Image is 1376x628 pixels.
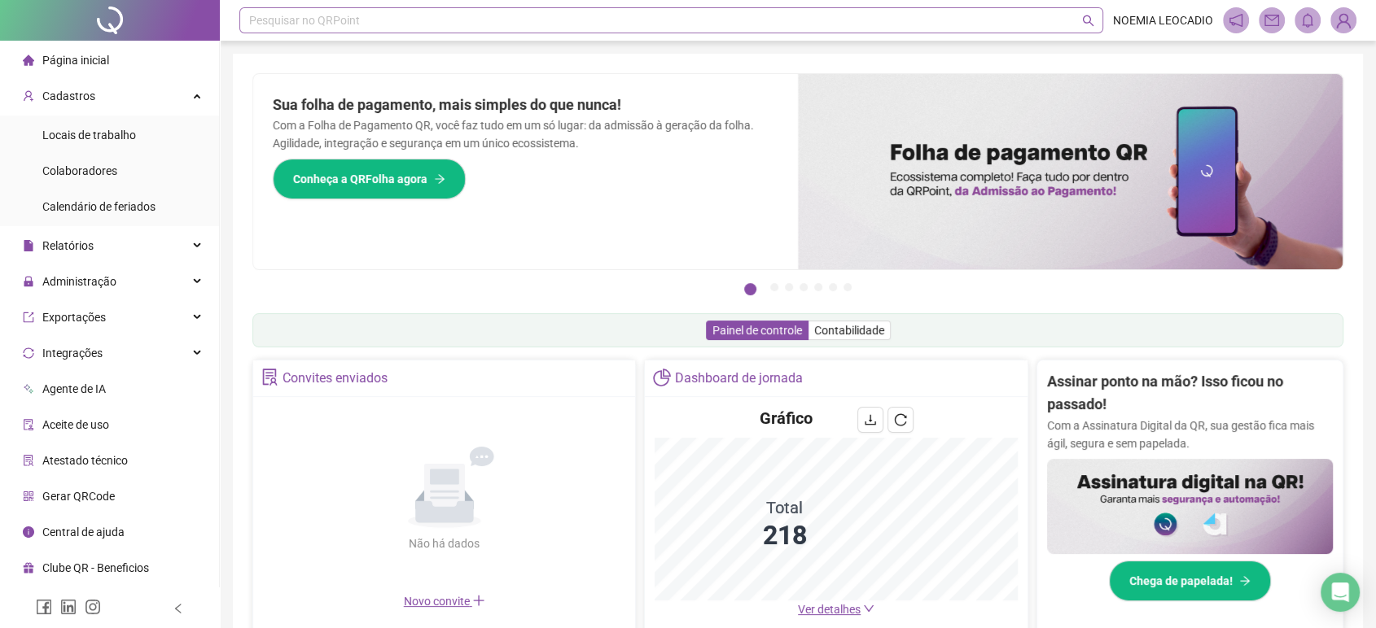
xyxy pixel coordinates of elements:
[798,603,861,616] span: Ver detalhes
[23,455,34,466] span: solution
[1047,370,1333,416] h2: Assinar ponto na mão? Isso ficou no passado!
[42,239,94,252] span: Relatórios
[261,369,278,386] span: solution
[370,534,519,552] div: Não há dados
[23,419,34,430] span: audit
[785,283,793,291] button: 3
[798,74,1343,269] img: banner%2F8d14a306-6205-4263-8e5b-06e9a85ad873.png
[800,283,808,291] button: 4
[23,312,34,323] span: export
[36,599,52,615] span: facebook
[42,454,128,467] span: Atestado técnico
[42,275,116,288] span: Administração
[1047,416,1333,452] p: Com a Assinatura Digital da QR, sua gestão fica mais ágil, segura e sem papelada.
[293,170,427,188] span: Conheça a QRFolha agora
[434,173,445,185] span: arrow-right
[273,116,778,152] p: Com a Folha de Pagamento QR, você faz tudo em um só lugar: da admissão à geração da folha. Agilid...
[42,164,117,177] span: Colaboradores
[1239,575,1251,587] span: arrow-right
[23,562,34,573] span: gift
[273,94,778,116] h2: Sua folha de pagamento, mais simples do que nunca!
[283,364,388,392] div: Convites enviados
[814,283,822,291] button: 5
[1300,13,1315,28] span: bell
[23,526,34,538] span: info-circle
[770,283,778,291] button: 2
[844,283,852,291] button: 7
[1321,573,1360,612] div: Open Intercom Messenger
[1229,13,1243,28] span: notification
[675,364,803,392] div: Dashboard de jornada
[42,200,156,213] span: Calendário de feriados
[42,418,109,431] span: Aceite de uso
[42,89,95,102] span: Cadastros
[1047,459,1333,554] img: banner%2F02c71560-61a6-44d4-94b9-c8ab97240462.png
[23,491,34,502] span: qrcode
[42,54,109,67] span: Página inicial
[173,603,184,614] span: left
[472,594,485,607] span: plus
[894,413,907,426] span: reload
[23,240,34,251] span: file
[1331,8,1356,33] img: 89156
[42,561,149,574] span: Clube QR - Beneficios
[744,283,756,295] button: 1
[23,90,34,102] span: user-add
[42,347,103,360] span: Integrações
[653,369,670,386] span: pie-chart
[712,324,802,337] span: Painel de controle
[1129,572,1233,590] span: Chega de papelada!
[829,283,837,291] button: 6
[273,159,466,199] button: Conheça a QRFolha agora
[404,595,485,608] span: Novo convite
[85,599,101,615] span: instagram
[1082,15,1094,27] span: search
[42,129,136,142] span: Locais de trabalho
[1109,560,1271,601] button: Chega de papelada!
[23,276,34,287] span: lock
[23,55,34,66] span: home
[1264,13,1279,28] span: mail
[1113,11,1213,29] span: NOEMIA LEOCADIO
[42,311,106,324] span: Exportações
[863,603,874,614] span: down
[798,603,874,616] a: Ver detalhes down
[760,407,813,430] h4: Gráfico
[814,324,884,337] span: Contabilidade
[60,599,77,615] span: linkedin
[23,347,34,359] span: sync
[864,413,877,426] span: download
[42,526,125,539] span: Central de ajuda
[42,382,106,395] span: Agente de IA
[42,490,115,503] span: Gerar QRCode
